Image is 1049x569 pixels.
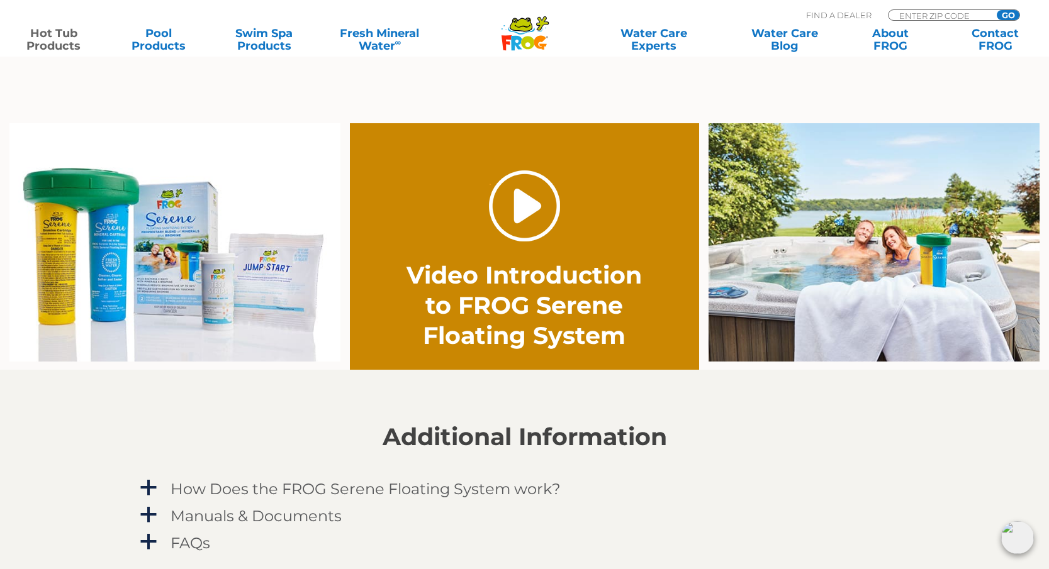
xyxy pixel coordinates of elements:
[139,505,158,524] span: a
[709,123,1040,362] img: serene-floater-hottub
[138,504,912,528] a: a Manuals & Documents
[171,534,210,551] h4: FAQs
[13,27,94,52] a: Hot TubProducts
[1001,521,1034,554] img: openIcon
[138,531,912,555] a: a FAQs
[9,123,340,362] img: serene-family
[138,423,912,451] h2: Additional Information
[955,27,1036,52] a: ContactFROG
[223,27,305,52] a: Swim SpaProducts
[139,533,158,551] span: a
[806,9,872,21] p: Find A Dealer
[997,10,1019,20] input: GO
[849,27,931,52] a: AboutFROG
[118,27,199,52] a: PoolProducts
[587,27,721,52] a: Water CareExperts
[139,478,158,497] span: a
[328,27,431,52] a: Fresh MineralWater∞
[138,477,912,500] a: a How Does the FROG Serene Floating System work?
[395,37,401,47] sup: ∞
[489,170,560,241] a: Play Video
[898,10,983,21] input: Zip Code Form
[171,507,342,524] h4: Manuals & Documents
[744,27,826,52] a: Water CareBlog
[402,260,647,351] h2: Video Introduction to FROG Serene Floating System
[171,480,561,497] h4: How Does the FROG Serene Floating System work?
